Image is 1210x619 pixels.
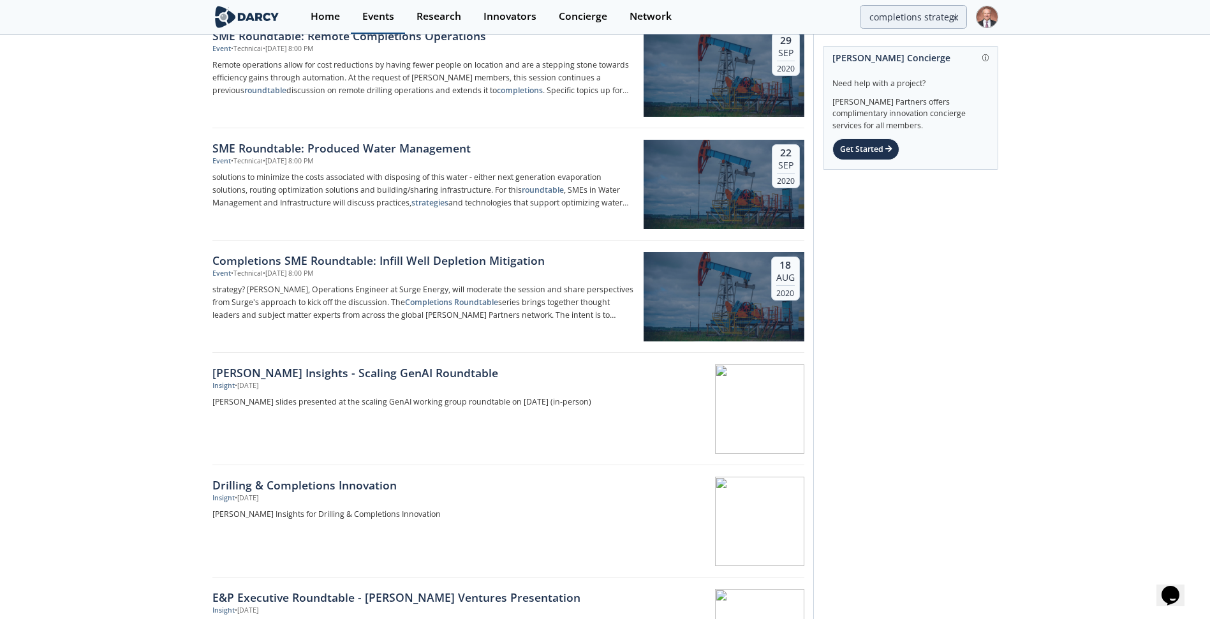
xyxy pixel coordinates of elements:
div: Need help with a project? [832,69,989,89]
div: 29 [777,34,795,47]
div: SME Roundtable: Remote Completions Operations [212,27,635,44]
p: [PERSON_NAME] Insights for Drilling & Completions Innovation [212,508,635,521]
div: 2020 [776,285,795,298]
div: Event [212,156,231,167]
div: [PERSON_NAME] Concierge [832,47,989,69]
div: Events [362,11,394,22]
div: • Technical • [DATE] 8:00 PM [231,156,313,167]
div: Event [212,269,231,279]
strong: Completions [405,297,452,308]
div: Network [630,11,672,22]
div: Research [417,11,461,22]
div: Innovators [483,11,536,22]
div: Insight [212,493,235,503]
div: Completions SME Roundtable: Infill Well Depletion Mitigation [212,252,635,269]
img: Profile [976,6,998,28]
div: • Technical • [DATE] 8:00 PM [231,44,313,54]
p: strategy? [PERSON_NAME], Operations Engineer at Surge Energy, will moderate the session and share... [212,283,635,322]
p: solutions to minimize the costs associated with disposing of this water - either next generation ... [212,171,635,209]
div: [PERSON_NAME] Partners offers complimentary innovation concierge services for all members. [832,89,989,131]
a: [PERSON_NAME] Insights - Scaling GenAI Roundtable Insight •[DATE] [PERSON_NAME] slides presented ... [212,353,804,465]
a: Completions SME Roundtable: Infill Well Depletion Mitigation Event •Technical•[DATE] 8:00 PM stra... [212,241,804,353]
img: information.svg [982,54,989,61]
div: Get Started [832,138,899,160]
div: Drilling & Completions Innovation [212,477,635,493]
strong: strategies [411,197,448,208]
img: logo-wide.svg [212,6,282,28]
iframe: chat widget [1156,568,1197,606]
div: Home [311,11,340,22]
div: 2020 [777,173,795,186]
div: 2020 [777,61,795,73]
div: 18 [776,259,795,272]
a: SME Roundtable: Produced Water Management Event •Technical•[DATE] 8:00 PM solutions to minimize t... [212,128,804,241]
div: Sep [777,47,795,59]
div: • [DATE] [235,381,258,391]
div: E&P Executive Roundtable - [PERSON_NAME] Ventures Presentation [212,589,635,606]
p: Remote operations allow for cost reductions by having fewer people on location and are a stepping... [212,59,635,97]
strong: roundtable [522,184,564,195]
p: [PERSON_NAME] slides presented at the scaling GenAI working group roundtable on [DATE] (in-person) [212,396,635,408]
div: • Technical • [DATE] 8:00 PM [231,269,313,279]
div: Insight [212,606,235,616]
div: Insight [212,381,235,391]
div: Concierge [559,11,607,22]
div: • [DATE] [235,606,258,616]
a: Drilling & Completions Innovation Insight •[DATE] [PERSON_NAME] Insights for Drilling & Completio... [212,465,804,578]
div: Aug [776,272,795,283]
strong: Roundtable [454,297,498,308]
strong: roundtable [244,85,286,96]
div: • [DATE] [235,493,258,503]
a: SME Roundtable: Remote Completions Operations Event •Technical•[DATE] 8:00 PM Remote operations a... [212,16,804,128]
div: [PERSON_NAME] Insights - Scaling GenAI Roundtable [212,364,635,381]
input: Advanced Search [860,5,967,29]
div: Sep [777,160,795,171]
div: Event [212,44,231,54]
div: 22 [777,147,795,160]
strong: completions [497,85,543,96]
div: SME Roundtable: Produced Water Management [212,140,635,156]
